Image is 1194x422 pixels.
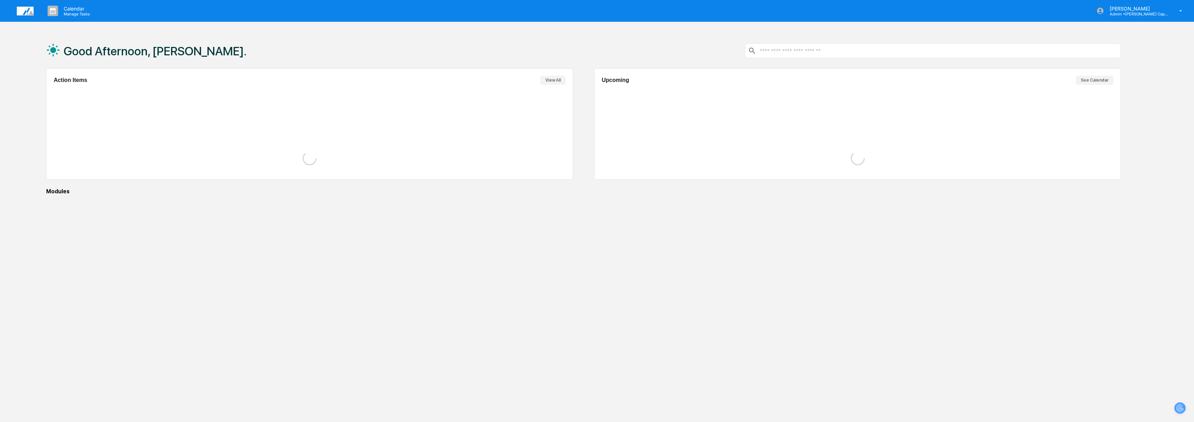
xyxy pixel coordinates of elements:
[64,44,247,58] h1: Good Afternoon, [PERSON_NAME].
[1104,6,1169,12] p: [PERSON_NAME]
[58,6,93,12] p: Calendar
[1076,76,1114,85] button: See Calendar
[602,77,629,83] h2: Upcoming
[541,76,566,85] button: View All
[17,7,34,15] img: logo
[54,77,87,83] h2: Action Items
[1104,12,1169,16] p: Admin • [PERSON_NAME] Capital Management
[58,12,93,16] p: Manage Tasks
[46,188,1121,195] div: Modules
